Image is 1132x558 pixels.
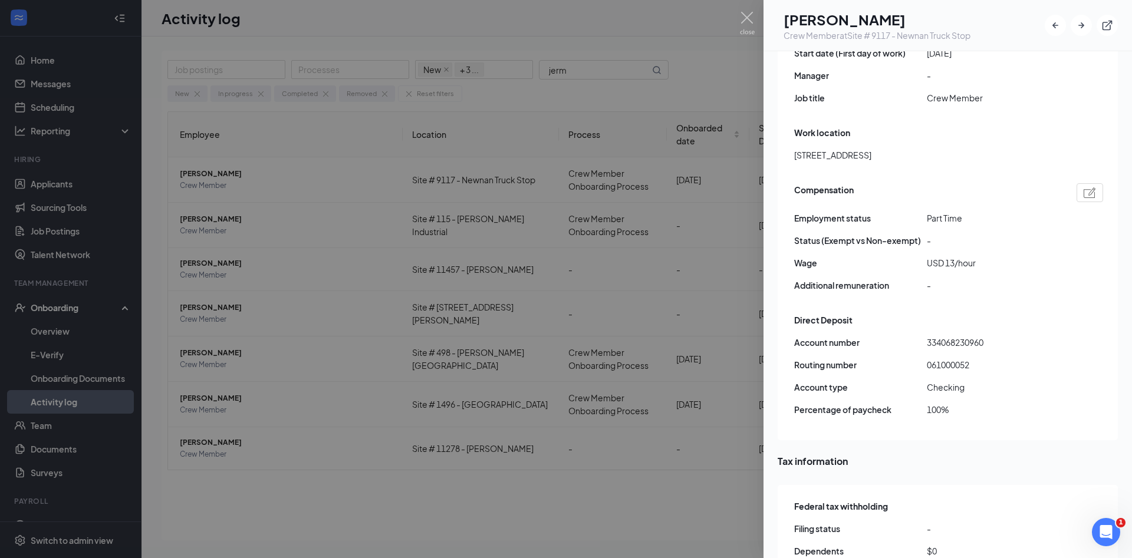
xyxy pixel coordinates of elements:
span: Checking [927,381,1059,394]
span: Status (Exempt vs Non-exempt) [794,234,927,247]
span: Start date (First day of work) [794,47,927,60]
span: [DATE] [927,47,1059,60]
span: - [927,69,1059,82]
span: Crew Member [927,91,1059,104]
span: Work location [794,126,850,139]
span: Account number [794,336,927,349]
span: 100% [927,403,1059,416]
span: Job title [794,91,927,104]
span: USD 13/hour [927,256,1059,269]
div: Crew Member at Site # 9117 - Newnan Truck Stop [784,29,970,41]
span: Additional remuneration [794,279,927,292]
span: Dependents [794,544,927,557]
span: Employment status [794,212,927,224]
span: Wage [794,256,927,269]
span: Account type [794,381,927,394]
button: ExternalLink [1097,15,1118,36]
span: 334068230960 [927,336,1059,349]
span: - [927,279,1059,292]
span: 061000052 [927,358,1059,371]
span: Direct Deposit [794,313,853,326]
span: - [927,522,1059,535]
h1: [PERSON_NAME] [784,9,970,29]
span: Routing number [794,358,927,371]
svg: ArrowLeftNew [1049,19,1061,31]
span: - [927,234,1059,247]
button: ArrowRight [1071,15,1092,36]
span: Federal tax withholding [794,500,888,513]
span: Filing status [794,522,927,535]
span: Compensation [794,183,854,202]
span: 1 [1116,518,1126,527]
span: Manager [794,69,927,82]
svg: ArrowRight [1075,19,1087,31]
iframe: Intercom live chat [1092,518,1120,546]
button: ArrowLeftNew [1045,15,1066,36]
svg: ExternalLink [1101,19,1113,31]
span: Tax information [778,454,1118,468]
span: Part Time [927,212,1059,224]
span: Percentage of paycheck [794,403,927,416]
span: [STREET_ADDRESS] [794,148,871,161]
span: $0 [927,544,1059,557]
